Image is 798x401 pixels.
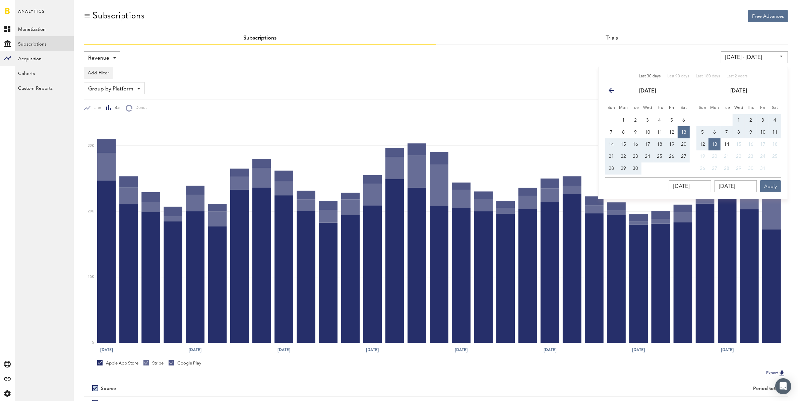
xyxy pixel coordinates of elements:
span: 12 [700,142,705,147]
small: Friday [760,106,765,110]
span: 15 [621,142,626,147]
button: 9 [745,126,757,138]
button: 29 [733,162,745,175]
text: 0 [92,341,94,345]
span: 1 [737,118,740,123]
div: Stripe [143,360,164,366]
a: Monetization [15,21,74,36]
span: 20 [712,154,717,159]
span: 27 [712,166,717,171]
span: 18 [772,142,778,147]
span: 16 [748,142,753,147]
span: 19 [700,154,705,159]
button: Add Filter [84,67,113,79]
button: 25 [654,150,666,162]
span: 16 [633,142,638,147]
button: 15 [617,138,629,150]
input: __/__/____ [669,180,711,192]
button: 20 [678,138,690,150]
button: 10 [641,126,654,138]
strong: [DATE] [639,88,656,94]
button: 4 [769,114,781,126]
button: 5 [666,114,678,126]
span: 19 [669,142,674,147]
small: Tuesday [632,106,639,110]
img: Export [778,369,786,377]
button: 17 [641,138,654,150]
button: 22 [617,150,629,162]
button: 13 [709,138,721,150]
span: 21 [724,154,729,159]
span: 8 [622,130,625,135]
span: 2 [634,118,637,123]
span: 24 [760,154,765,159]
button: 24 [757,150,769,162]
span: 31 [760,166,765,171]
button: 14 [721,138,733,150]
button: 14 [605,138,617,150]
button: 24 [641,150,654,162]
button: 26 [666,150,678,162]
button: 18 [769,138,781,150]
text: [DATE] [366,347,379,353]
span: 24 [645,154,650,159]
button: 16 [629,138,641,150]
span: 20 [681,142,686,147]
small: Tuesday [723,106,730,110]
small: Sunday [608,106,615,110]
button: 17 [757,138,769,150]
button: 19 [696,150,709,162]
button: 3 [641,114,654,126]
button: 13 [678,126,690,138]
span: 3 [761,118,764,123]
span: Last 90 days [667,74,689,78]
span: 30 [748,166,753,171]
button: 8 [733,126,745,138]
span: Revenue [88,53,109,64]
button: 23 [629,150,641,162]
span: 25 [657,154,662,159]
span: 11 [657,130,662,135]
small: Thursday [656,106,664,110]
small: Saturday [772,106,778,110]
button: 2 [745,114,757,126]
span: 21 [609,154,614,159]
button: 12 [696,138,709,150]
button: 28 [721,162,733,175]
input: __/__/____ [715,180,757,192]
button: 15 [733,138,745,150]
button: 19 [666,138,678,150]
span: Last 2 years [727,74,747,78]
span: Last 180 days [696,74,720,78]
button: 12 [666,126,678,138]
button: 29 [617,162,629,175]
span: 10 [645,130,650,135]
button: 11 [654,126,666,138]
button: 27 [678,150,690,162]
span: 30 [633,166,638,171]
button: 30 [629,162,641,175]
button: 4 [654,114,666,126]
span: Support [14,5,38,11]
button: 11 [769,126,781,138]
button: 26 [696,162,709,175]
text: [DATE] [278,347,290,353]
button: 30 [745,162,757,175]
span: 3 [646,118,649,123]
a: Cohorts [15,66,74,80]
button: 25 [769,150,781,162]
span: 4 [774,118,776,123]
span: Donut [132,105,147,111]
span: 2 [749,118,752,123]
span: 1 [622,118,625,123]
span: 6 [682,118,685,123]
text: [DATE] [100,347,113,353]
button: Apply [760,180,781,192]
span: 18 [657,142,662,147]
a: Subscriptions [15,36,74,51]
div: Open Intercom Messenger [775,378,791,394]
span: 14 [609,142,614,147]
span: 28 [609,166,614,171]
text: [DATE] [544,347,556,353]
button: 22 [733,150,745,162]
